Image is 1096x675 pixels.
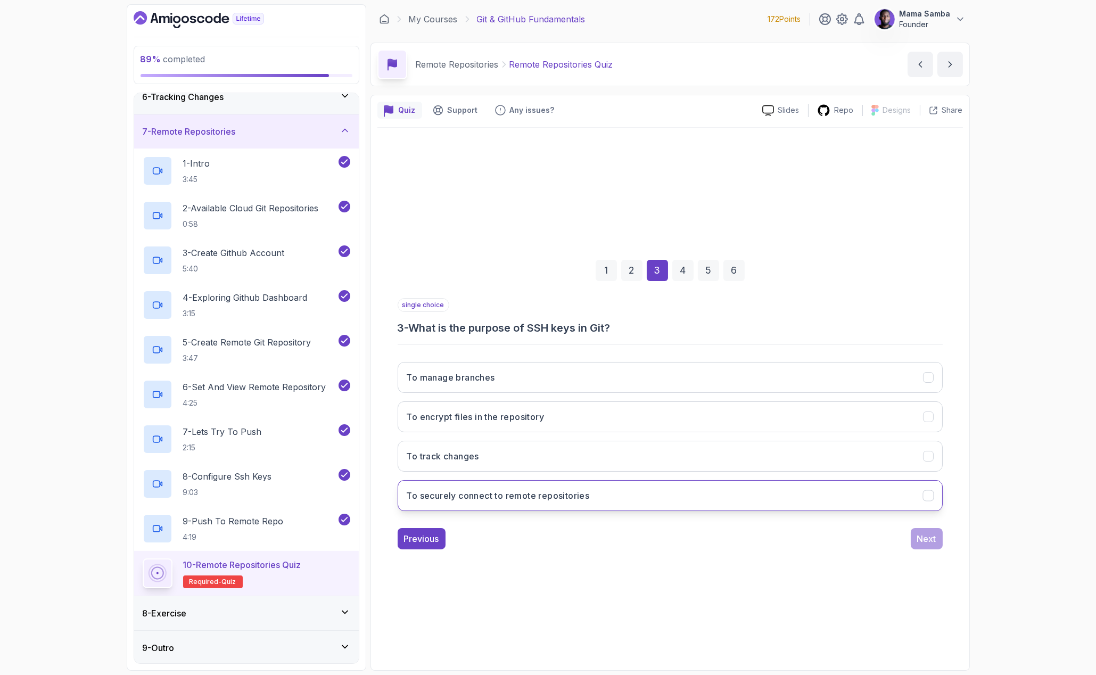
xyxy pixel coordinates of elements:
button: 7-Lets Try To Push2:15 [143,424,350,454]
span: 89 % [141,54,161,64]
div: 6 [723,260,745,281]
p: 2:15 [183,442,262,453]
a: Dashboard [379,14,390,24]
div: 1 [596,260,617,281]
p: 5 - Create Remote Git Repository [183,336,311,349]
p: 3:45 [183,174,210,185]
h3: 7 - Remote Repositories [143,125,236,138]
h3: To manage branches [407,371,495,384]
button: 5-Create Remote Git Repository3:47 [143,335,350,365]
p: 1 - Intro [183,157,210,170]
button: 1-Intro3:45 [143,156,350,186]
p: Support [448,105,478,116]
div: 4 [672,260,694,281]
p: 0:58 [183,219,319,229]
a: Dashboard [134,11,289,28]
h3: 8 - Exercise [143,607,187,620]
span: Required- [189,578,222,586]
button: Feedback button [489,102,561,119]
p: 7 - Lets Try To Push [183,425,262,438]
button: 6-Tracking Changes [134,80,359,114]
button: 8-Exercise [134,596,359,630]
p: 4 - Exploring Github Dashboard [183,291,308,304]
p: 2 - Available Cloud Git Repositories [183,202,319,215]
p: 5:40 [183,264,285,274]
h3: 3 - What is the purpose of SSH keys in Git? [398,320,943,335]
p: 4:19 [183,532,284,542]
p: Slides [778,105,800,116]
button: user profile imageMama SambaFounder [874,9,966,30]
p: 3:15 [183,308,308,319]
button: 7-Remote Repositories [134,114,359,149]
p: 9:03 [183,487,272,498]
h3: 9 - Outro [143,641,175,654]
span: completed [141,54,205,64]
p: Quiz [399,105,416,116]
p: Designs [883,105,911,116]
button: 9-Outro [134,631,359,665]
p: 10 - Remote Repositories Quiz [183,558,301,571]
a: Slides [754,105,808,116]
p: Repo [835,105,854,116]
div: 5 [698,260,719,281]
button: 3-Create Github Account5:40 [143,245,350,275]
button: 9-Push To Remote Repo4:19 [143,514,350,544]
p: Remote Repositories [416,58,499,71]
p: 8 - Configure Ssh Keys [183,470,272,483]
a: Repo [809,104,862,117]
p: single choice [398,298,449,312]
p: 3 - Create Github Account [183,246,285,259]
button: Support button [426,102,484,119]
button: To track changes [398,441,943,472]
button: quiz button [377,102,422,119]
p: Founder [900,19,951,30]
h3: 6 - Tracking Changes [143,90,224,103]
p: 6 - Set And View Remote Repository [183,381,326,393]
div: Previous [404,532,439,545]
p: Git & GitHub Fundamentals [477,13,586,26]
img: user profile image [875,9,895,29]
button: 10-Remote Repositories QuizRequired-quiz [143,558,350,588]
div: 2 [621,260,642,281]
h3: To encrypt files in the repository [407,410,545,423]
button: To securely connect to remote repositories [398,480,943,511]
span: quiz [222,578,236,586]
p: 9 - Push To Remote Repo [183,515,284,528]
p: Mama Samba [900,9,951,19]
button: Previous [398,528,446,549]
p: Any issues? [510,105,555,116]
button: 6-Set And View Remote Repository4:25 [143,380,350,409]
div: Next [917,532,936,545]
h3: To track changes [407,450,479,463]
button: previous content [908,52,933,77]
button: 8-Configure Ssh Keys9:03 [143,469,350,499]
div: 3 [647,260,668,281]
button: Next [911,528,943,549]
button: 2-Available Cloud Git Repositories0:58 [143,201,350,231]
button: next content [937,52,963,77]
p: 3:47 [183,353,311,364]
button: To encrypt files in the repository [398,401,943,432]
p: 172 Points [768,14,801,24]
p: 4:25 [183,398,326,408]
p: Remote Repositories Quiz [509,58,613,71]
p: Share [942,105,963,116]
h3: To securely connect to remote repositories [407,489,590,502]
a: My Courses [409,13,458,26]
button: 4-Exploring Github Dashboard3:15 [143,290,350,320]
button: Share [920,105,963,116]
button: To manage branches [398,362,943,393]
